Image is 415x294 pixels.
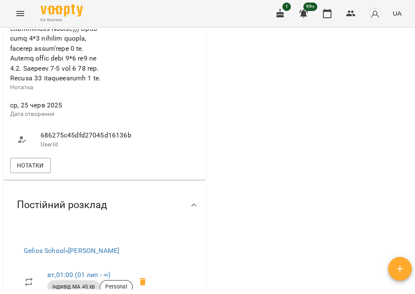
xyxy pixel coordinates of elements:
button: Нотатки [10,158,51,173]
p: Дата створення [10,110,103,118]
span: For Business [41,17,83,23]
p: Нотатка [10,83,103,92]
a: Gelios School»[PERSON_NAME] [24,247,119,255]
span: Нотатки [17,160,44,170]
span: індивід МА 45 хв [47,283,100,291]
span: UA [393,9,401,18]
a: вт,01:00 (01 лип - ∞) [47,271,110,279]
div: Постійний розклад [3,183,206,227]
span: Видалити приватний урок Гусак Олена вт 01:00 клієнта Tymur Makhinia [133,272,153,292]
p: UserId [41,140,96,149]
img: Voopty Logo [41,4,83,16]
span: 686275c45dfd27045d16136b [41,130,96,140]
img: avatar_s.png [369,8,381,19]
span: Постійний розклад [17,198,107,212]
button: Menu [10,3,30,24]
span: 99+ [303,3,317,11]
span: Personal [100,283,132,291]
span: 1 [282,3,291,11]
button: UA [389,5,405,21]
span: ср, 25 черв 2025 [10,100,103,110]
